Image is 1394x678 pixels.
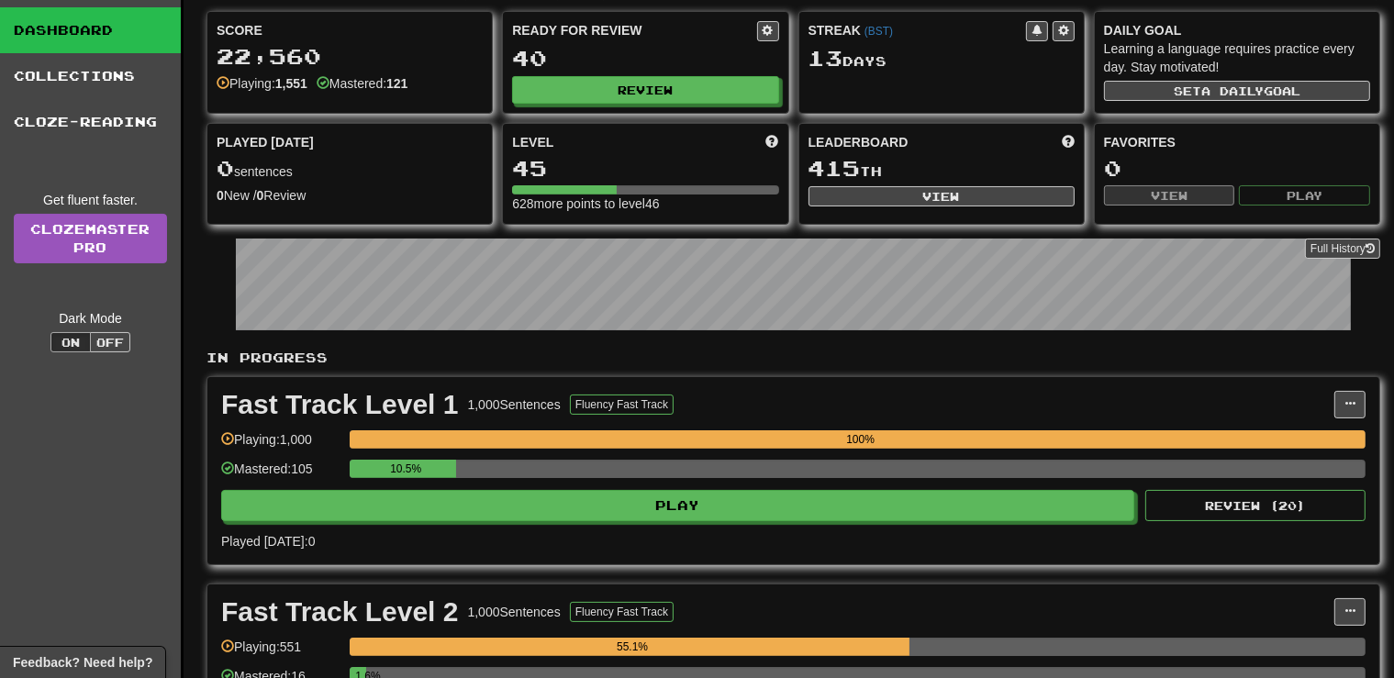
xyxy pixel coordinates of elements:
[512,47,778,70] div: 40
[1104,185,1235,206] button: View
[217,45,483,68] div: 22,560
[809,45,843,71] span: 13
[512,157,778,180] div: 45
[217,157,483,181] div: sentences
[13,653,152,672] span: Open feedback widget
[221,598,459,626] div: Fast Track Level 2
[1239,185,1370,206] button: Play
[217,155,234,181] span: 0
[1145,490,1366,521] button: Review (20)
[809,186,1075,206] button: View
[221,391,459,418] div: Fast Track Level 1
[355,460,456,478] div: 10.5%
[14,191,167,209] div: Get fluent faster.
[809,47,1075,71] div: Day s
[1201,84,1264,97] span: a daily
[809,157,1075,181] div: th
[1104,157,1370,180] div: 0
[317,74,408,93] div: Mastered:
[809,133,909,151] span: Leaderboard
[90,332,130,352] button: Off
[221,460,340,490] div: Mastered: 105
[1305,239,1380,259] button: Full History
[1104,81,1370,101] button: Seta dailygoal
[14,309,167,328] div: Dark Mode
[809,21,1026,39] div: Streak
[221,430,340,461] div: Playing: 1,000
[512,21,756,39] div: Ready for Review
[1104,39,1370,76] div: Learning a language requires practice every day. Stay motivated!
[221,638,340,668] div: Playing: 551
[275,76,307,91] strong: 1,551
[512,195,778,213] div: 628 more points to level 46
[386,76,407,91] strong: 121
[1062,133,1075,151] span: This week in points, UTC
[355,638,909,656] div: 55.1%
[570,395,674,415] button: Fluency Fast Track
[221,490,1134,521] button: Play
[512,76,778,104] button: Review
[221,534,315,549] span: Played [DATE]: 0
[50,332,91,352] button: On
[570,602,674,622] button: Fluency Fast Track
[257,188,264,203] strong: 0
[1104,21,1370,39] div: Daily Goal
[512,133,553,151] span: Level
[217,21,483,39] div: Score
[14,214,167,263] a: ClozemasterPro
[217,188,224,203] strong: 0
[864,25,893,38] a: (BST)
[766,133,779,151] span: Score more points to level up
[217,186,483,205] div: New / Review
[217,74,307,93] div: Playing:
[468,603,561,621] div: 1,000 Sentences
[1104,133,1370,151] div: Favorites
[206,349,1380,367] p: In Progress
[809,155,861,181] span: 415
[468,395,561,414] div: 1,000 Sentences
[355,430,1366,449] div: 100%
[217,133,314,151] span: Played [DATE]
